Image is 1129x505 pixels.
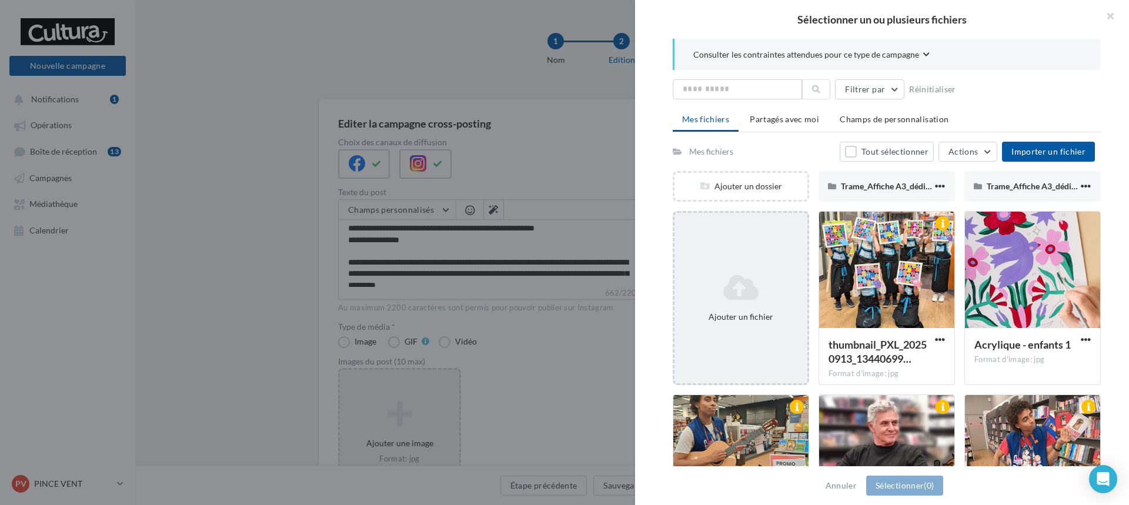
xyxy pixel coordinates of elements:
span: Actions [948,146,978,156]
span: thumbnail_PXL_20250913_134406993.MP~3 [829,338,927,365]
div: Format d'image: jpg [829,369,945,379]
h2: Sélectionner un ou plusieurs fichiers [654,14,1110,25]
div: Ajouter un fichier [679,311,803,323]
div: Ajouter un dossier [674,180,807,192]
div: Mes fichiers [689,146,733,158]
div: Format d'image: jpg [974,354,1091,365]
button: Filtrer par [835,79,904,99]
span: Partagés avec moi [750,114,819,124]
div: Open Intercom Messenger [1089,465,1117,493]
button: Sélectionner(0) [866,476,943,496]
button: Tout sélectionner [840,142,934,162]
span: Trame_Affiche A3_dédicace_2024 [987,181,1110,191]
button: Réinitialiser [904,82,961,96]
span: Champs de personnalisation [840,114,948,124]
button: Annuler [821,479,861,493]
span: Trame_Affiche A3_dédicace_2024 [841,181,964,191]
span: Mes fichiers [682,114,729,124]
span: (0) [924,480,934,490]
button: Consulter les contraintes attendues pour ce type de campagne [693,48,930,63]
span: Importer un fichier [1011,146,1085,156]
button: Importer un fichier [1002,142,1095,162]
span: Acrylique - enfants 1 [974,338,1071,351]
button: Actions [938,142,997,162]
span: Consulter les contraintes attendues pour ce type de campagne [693,49,919,61]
